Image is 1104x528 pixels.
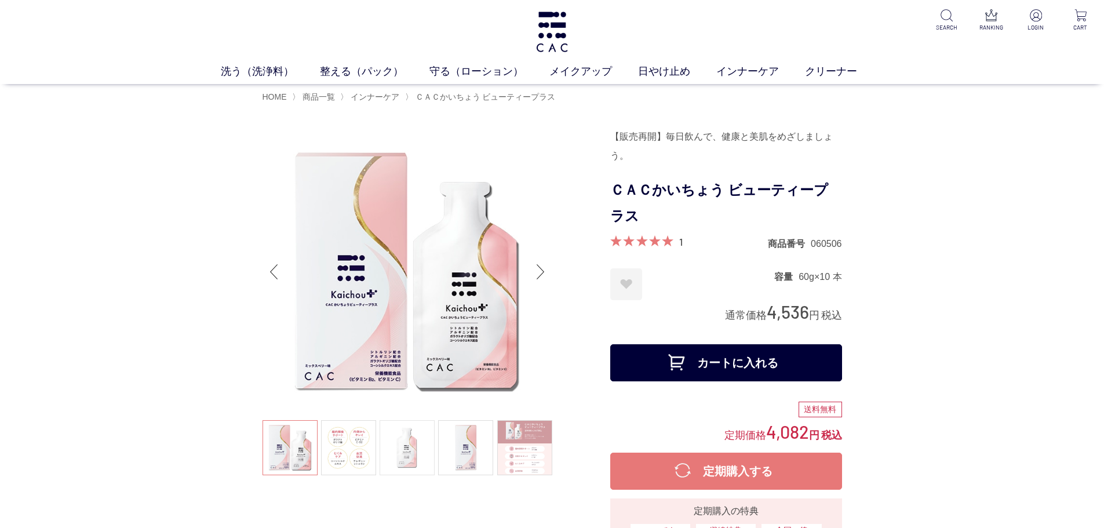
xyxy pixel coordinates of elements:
[932,23,961,32] p: SEARCH
[405,92,559,103] li: 〉
[263,127,552,417] img: ＣＡＣかいちょう ビューティープラス
[534,12,570,52] img: logo
[977,23,1005,32] p: RANKING
[977,9,1005,32] a: RANKING
[679,235,683,248] a: 1
[263,92,287,101] a: HOME
[351,92,399,101] span: インナーケア
[610,453,842,490] button: 定期購入する
[766,421,809,442] span: 4,082
[416,92,556,101] span: ＣＡＣかいちょう ビューティープラス
[615,504,837,518] div: 定期購入の特典
[610,127,842,166] div: 【販売再開】毎日飲んで、健康と美肌をめざしましょう。
[821,429,842,441] span: 税込
[549,64,638,79] a: メイクアップ
[799,402,842,418] div: 送料無料
[1066,23,1095,32] p: CART
[932,9,961,32] a: SEARCH
[1022,9,1050,32] a: LOGIN
[811,238,841,250] dd: 060506
[610,344,842,381] button: カートに入れる
[263,249,286,295] div: Previous slide
[774,271,799,283] dt: 容量
[1066,9,1095,32] a: CART
[348,92,399,101] a: インナーケア
[768,238,811,250] dt: 商品番号
[724,428,766,441] span: 定期価格
[610,177,842,230] h1: ＣＡＣかいちょう ビューティープラス
[716,64,805,79] a: インナーケア
[221,64,320,79] a: 洗う（洗浄料）
[300,92,335,101] a: 商品一覧
[1022,23,1050,32] p: LOGIN
[767,301,809,322] span: 4,536
[725,309,767,321] span: 通常価格
[799,271,841,283] dd: 60g×10 本
[340,92,402,103] li: 〉
[638,64,716,79] a: 日やけ止め
[303,92,335,101] span: 商品一覧
[809,429,819,441] span: 円
[809,309,819,321] span: 円
[292,92,338,103] li: 〉
[320,64,429,79] a: 整える（パック）
[413,92,556,101] a: ＣＡＣかいちょう ビューティープラス
[610,268,642,300] a: お気に入りに登録する
[821,309,842,321] span: 税込
[805,64,883,79] a: クリーナー
[529,249,552,295] div: Next slide
[429,64,549,79] a: 守る（ローション）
